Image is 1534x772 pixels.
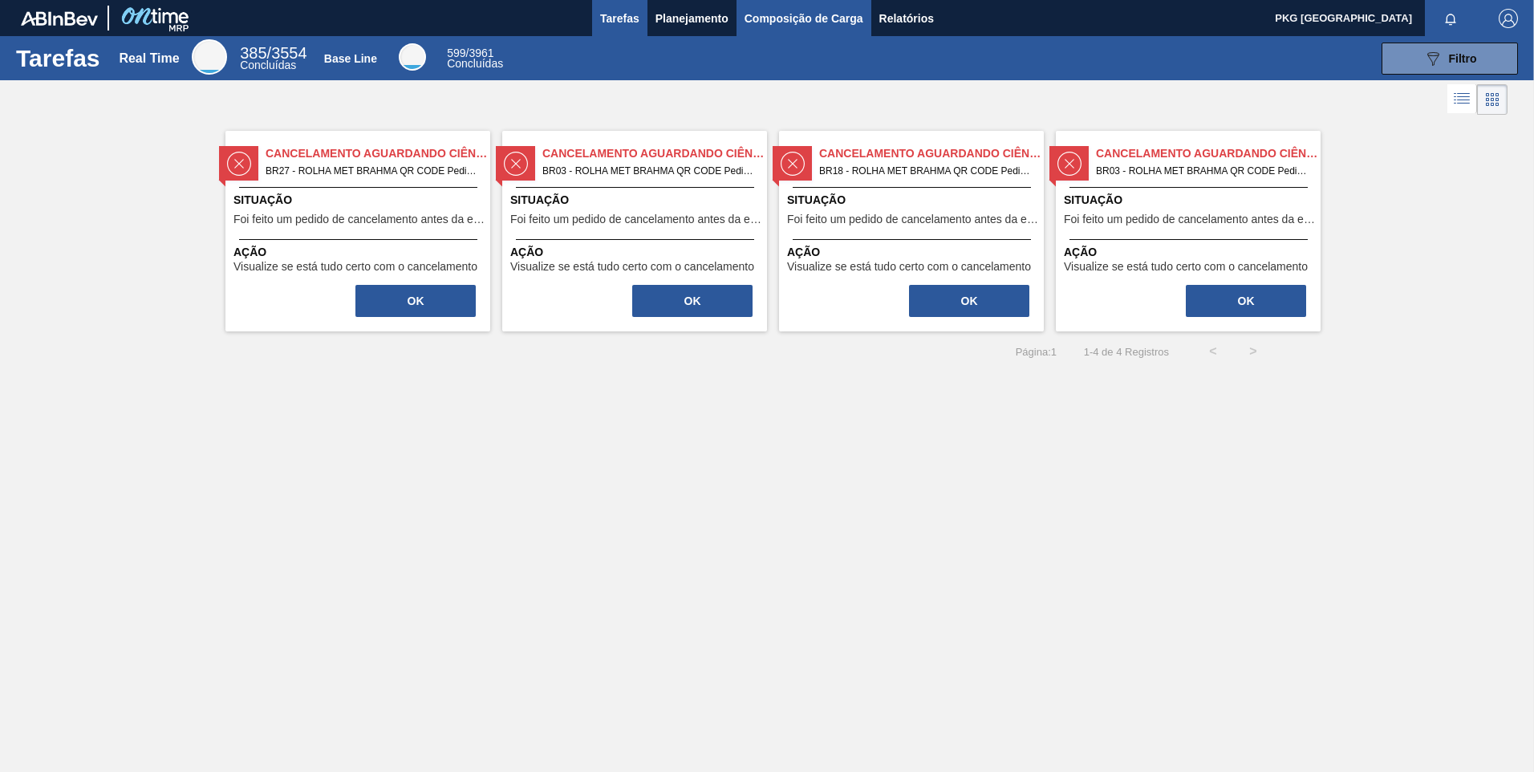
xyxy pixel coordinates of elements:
[1193,331,1233,372] button: <
[909,285,1029,317] button: OK
[745,9,863,28] span: Composição de Carga
[907,283,1031,319] div: Completar tarefa: 30388381
[266,145,490,162] span: Cancelamento aguardando ciência
[819,162,1031,180] span: BR18 - ROLHA MET BRAHMA QR CODE Pedido - 2036002
[1096,145,1321,162] span: Cancelamento aguardando ciência
[542,145,767,162] span: Cancelamento aguardando ciência
[16,49,100,67] h1: Tarefas
[354,283,477,319] div: Completar tarefa: 30388248
[1425,7,1476,30] button: Notificações
[233,213,486,226] span: Foi feito um pedido de cancelamento antes da etapa de aguardando faturamento
[240,47,306,71] div: Real Time
[324,52,377,65] div: Base Line
[233,192,486,209] span: Situação
[1449,52,1477,65] span: Filtro
[1447,84,1477,115] div: Visão em Lista
[510,244,763,261] span: Ação
[119,51,179,66] div: Real Time
[510,213,763,226] span: Foi feito um pedido de cancelamento antes da etapa de aguardando faturamento
[1057,152,1082,176] img: status
[1382,43,1518,75] button: Filtro
[447,57,503,70] span: Concluídas
[1184,283,1308,319] div: Completar tarefa: 30388482
[542,162,754,180] span: BR03 - ROLHA MET BRAHMA QR CODE Pedido - 2035999
[447,47,465,59] span: 599
[600,9,639,28] span: Tarefas
[1499,9,1518,28] img: Logout
[447,47,493,59] span: / 3961
[1186,285,1306,317] button: OK
[781,152,805,176] img: status
[240,44,266,62] span: 385
[1233,331,1273,372] button: >
[787,244,1040,261] span: Ação
[1064,213,1317,226] span: Foi feito um pedido de cancelamento antes da etapa de aguardando faturamento
[233,244,486,261] span: Ação
[631,283,754,319] div: Completar tarefa: 30388380
[399,43,426,71] div: Base Line
[819,145,1044,162] span: Cancelamento aguardando ciência
[1064,192,1317,209] span: Situação
[510,192,763,209] span: Situação
[21,11,98,26] img: TNhmsLtSVTkK8tSr43FrP2fwEKptu5GPRR3wAAAABJRU5ErkJggg==
[240,44,306,62] span: / 3554
[240,59,296,71] span: Concluídas
[447,48,503,69] div: Base Line
[1064,244,1317,261] span: Ação
[632,285,753,317] button: OK
[192,39,227,75] div: Real Time
[355,285,476,317] button: OK
[266,162,477,180] span: BR27 - ROLHA MET BRAHMA QR CODE Pedido - 2022708
[1081,346,1169,358] span: 1 - 4 de 4 Registros
[233,261,477,273] span: Visualize se está tudo certo com o cancelamento
[227,152,251,176] img: status
[510,261,754,273] span: Visualize se está tudo certo com o cancelamento
[655,9,728,28] span: Planejamento
[787,192,1040,209] span: Situação
[1064,261,1308,273] span: Visualize se está tudo certo com o cancelamento
[1096,162,1308,180] span: BR03 - ROLHA MET BRAHMA QR CODE Pedido - 2046401
[504,152,528,176] img: status
[1016,346,1057,358] span: Página : 1
[787,261,1031,273] span: Visualize se está tudo certo com o cancelamento
[879,9,934,28] span: Relatórios
[1477,84,1508,115] div: Visão em Cards
[787,213,1040,226] span: Foi feito um pedido de cancelamento antes da etapa de aguardando faturamento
